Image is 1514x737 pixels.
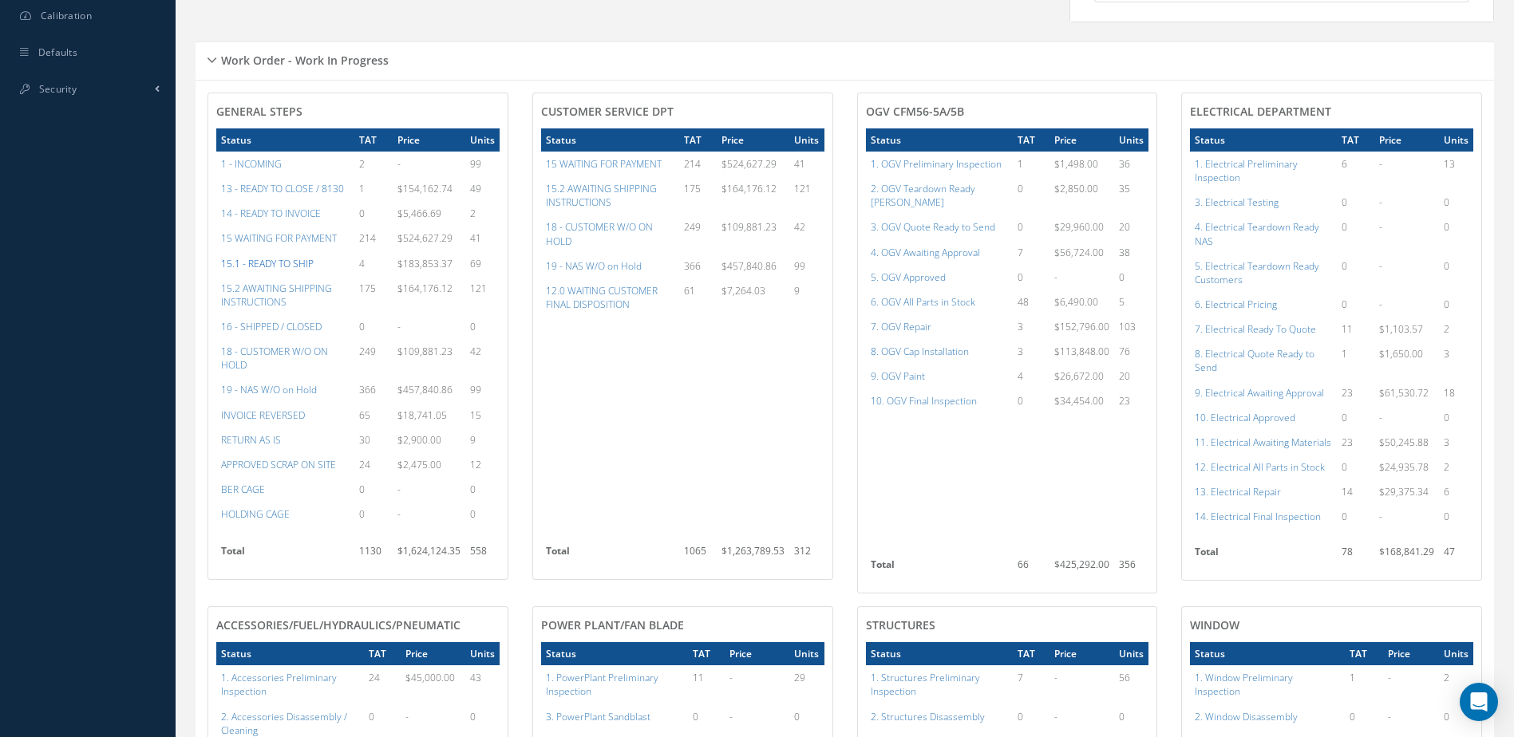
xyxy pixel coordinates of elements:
[1114,128,1148,152] th: Units
[1114,240,1148,265] td: 38
[397,157,401,171] span: -
[1379,259,1382,273] span: -
[541,642,689,665] th: Status
[866,642,1014,665] th: Status
[789,665,824,703] td: 29
[1439,380,1473,405] td: 18
[221,345,328,372] a: 18 - CUSTOMER W/O ON HOLD
[1114,388,1148,413] td: 23
[1114,665,1148,703] td: 56
[688,665,725,703] td: 11
[221,157,282,171] a: 1 - INCOMING
[1337,380,1374,405] td: 23
[866,619,1149,633] h4: Structures
[1013,553,1050,585] td: 66
[1190,619,1473,633] h4: Window
[221,257,314,270] a: 15.1 - READY TO SHIP
[1013,128,1050,152] th: TAT
[1114,642,1148,665] th: Units
[546,220,653,247] a: 18 - CUSTOMER W/O ON HOLD
[1337,215,1374,253] td: 0
[1337,430,1374,455] td: 23
[541,539,679,571] th: Total
[405,710,409,723] span: -
[1114,553,1148,585] td: 356
[1050,128,1114,152] th: Price
[688,642,725,665] th: TAT
[1054,295,1098,309] span: $6,490.00
[1114,364,1148,388] td: 20
[1439,254,1473,292] td: 0
[1345,665,1383,703] td: 1
[397,507,401,521] span: -
[405,671,455,684] span: $45,000.00
[1195,386,1324,400] a: 9. Electrical Awaiting Approval
[1054,345,1109,358] span: $113,848.00
[1195,195,1279,209] a: 3. Electrical Testing
[1439,479,1473,504] td: 6
[221,433,281,447] a: RETURN AS IS
[397,320,401,333] span: -
[1460,683,1498,721] div: Open Intercom Messenger
[688,704,725,729] td: 0
[1337,405,1374,430] td: 0
[871,246,980,259] a: 4. OGV Awaiting Approval
[221,458,336,471] a: APPROVED SCRAP ON SITE
[221,231,337,245] a: 15 WAITING FOR PAYMENT
[1379,298,1382,311] span: -
[465,477,500,502] td: 0
[465,314,500,339] td: 0
[354,477,393,502] td: 0
[1439,430,1473,455] td: 3
[1379,195,1382,209] span: -
[1195,710,1298,723] a: 2. Window Disassembly
[1013,642,1050,665] th: TAT
[871,270,946,284] a: 5. OGV Approved
[871,369,925,383] a: 9. OGV Paint
[465,128,500,152] th: Units
[1050,642,1114,665] th: Price
[546,671,658,698] a: 1. PowerPlant Preliminary Inspection
[871,182,975,209] a: 2. OGV Teardown Ready [PERSON_NAME]
[1439,504,1473,529] td: 0
[397,383,453,396] span: $457,840.86
[221,182,344,195] a: 13 - READY TO CLOSE / 8130
[1054,157,1098,171] span: $1,498.00
[465,377,500,402] td: 99
[1379,411,1382,424] span: -
[1114,704,1148,729] td: 0
[679,278,717,317] td: 61
[1337,254,1374,292] td: 0
[1439,704,1473,729] td: 0
[221,671,337,698] a: 1. Accessories Preliminary Inspection
[216,619,500,633] h4: Accessories/Fuel/Hydraulics/Pneumatic
[1195,510,1321,523] a: 14. Electrical Final Inspection
[465,226,500,250] td: 41
[679,152,717,176] td: 214
[1054,671,1057,684] span: -
[679,539,717,571] td: 1065
[397,544,461,558] span: $1,624,124.35
[1379,157,1382,171] span: -
[465,428,500,452] td: 9
[1054,558,1109,571] span: $425,292.00
[789,278,824,317] td: 9
[1195,157,1298,184] a: 1. Electrical Preliminary Inspection
[354,339,393,377] td: 249
[1439,317,1473,341] td: 2
[397,458,441,471] span: $2,475.00
[1439,455,1473,479] td: 2
[1379,485,1429,499] span: $29,375.34
[221,483,265,496] a: BER CAGE
[1013,704,1050,729] td: 0
[541,619,824,633] h4: Power Plant/Fan Blade
[1439,341,1473,380] td: 3
[1439,292,1473,317] td: 0
[679,254,717,278] td: 366
[1114,290,1148,314] td: 5
[1054,182,1098,195] span: $2,850.00
[1195,411,1295,424] a: 10. Electrical Approved
[725,642,789,665] th: Price
[871,157,1002,171] a: 1. OGV Preliminary Inspection
[866,128,1014,152] th: Status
